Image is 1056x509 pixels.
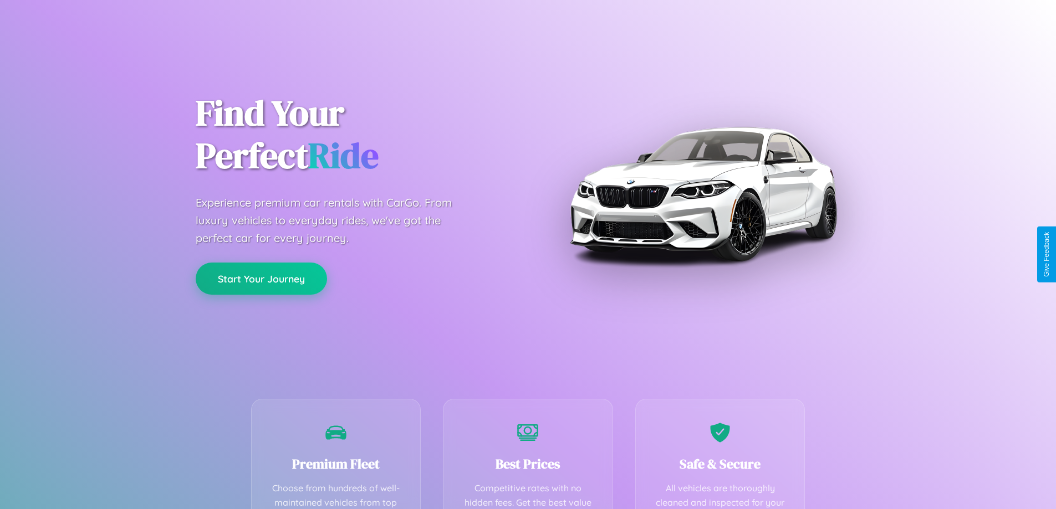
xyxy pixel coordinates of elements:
h3: Premium Fleet [268,455,404,473]
h3: Safe & Secure [652,455,788,473]
h3: Best Prices [460,455,596,473]
button: Start Your Journey [196,263,327,295]
h1: Find Your Perfect [196,92,512,177]
img: Premium BMW car rental vehicle [564,55,841,332]
p: Experience premium car rentals with CarGo. From luxury vehicles to everyday rides, we've got the ... [196,194,473,247]
span: Ride [308,131,379,179]
div: Give Feedback [1043,232,1050,277]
